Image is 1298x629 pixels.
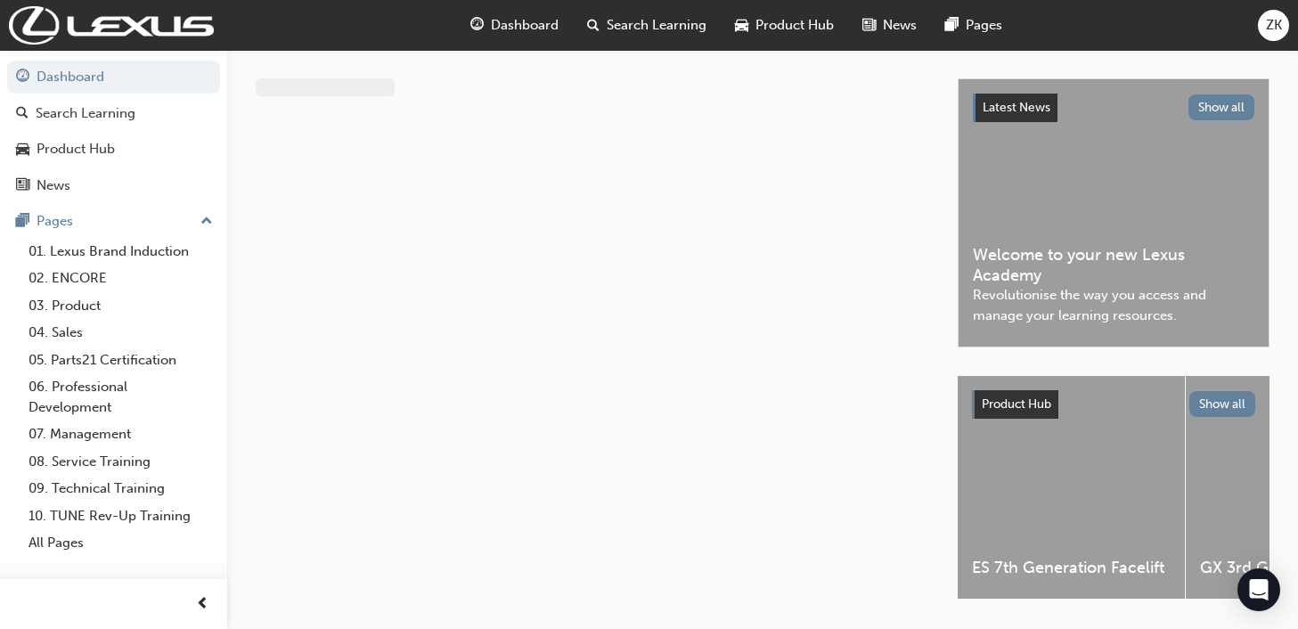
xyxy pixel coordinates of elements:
button: Show all [1189,391,1256,417]
a: Latest NewsShow all [973,94,1254,122]
a: 05. Parts21 Certification [21,347,220,374]
span: Welcome to your new Lexus Academy [973,245,1254,285]
span: Product Hub [755,15,834,36]
button: Pages [7,205,220,238]
span: ZK [1266,15,1282,36]
span: ES 7th Generation Facelift [972,558,1171,578]
a: Product Hub [7,133,220,166]
span: Latest News [983,100,1050,115]
span: news-icon [16,178,29,194]
a: search-iconSearch Learning [573,7,721,44]
span: up-icon [200,210,213,233]
span: guage-icon [16,69,29,86]
span: Dashboard [491,15,559,36]
div: Open Intercom Messenger [1237,568,1280,611]
a: 08. Service Training [21,448,220,476]
span: car-icon [16,142,29,158]
a: Search Learning [7,97,220,130]
span: guage-icon [470,14,484,37]
span: pages-icon [16,214,29,230]
span: Product Hub [982,396,1051,412]
a: guage-iconDashboard [456,7,573,44]
div: News [37,176,70,196]
span: pages-icon [945,14,959,37]
span: prev-icon [196,593,209,616]
a: 07. Management [21,421,220,448]
a: Latest NewsShow allWelcome to your new Lexus AcademyRevolutionise the way you access and manage y... [958,78,1269,347]
a: Product HubShow all [972,390,1255,419]
a: news-iconNews [848,7,931,44]
span: car-icon [735,14,748,37]
span: News [883,15,917,36]
a: 09. Technical Training [21,475,220,502]
a: 10. TUNE Rev-Up Training [21,502,220,530]
div: Search Learning [36,103,135,124]
span: news-icon [862,14,876,37]
a: 04. Sales [21,319,220,347]
span: search-icon [16,106,29,122]
span: search-icon [587,14,600,37]
span: Search Learning [607,15,706,36]
a: All Pages [21,529,220,557]
img: Trak [9,6,214,45]
a: News [7,169,220,202]
a: pages-iconPages [931,7,1016,44]
button: Show all [1188,94,1255,120]
div: Product Hub [37,139,115,159]
a: 01. Lexus Brand Induction [21,238,220,265]
a: 02. ENCORE [21,265,220,292]
a: ES 7th Generation Facelift [958,376,1185,599]
span: Pages [966,15,1002,36]
button: ZK [1258,10,1289,41]
a: Dashboard [7,61,220,94]
a: car-iconProduct Hub [721,7,848,44]
button: DashboardSearch LearningProduct HubNews [7,57,220,205]
a: 06. Professional Development [21,373,220,421]
div: Pages [37,211,73,232]
span: Revolutionise the way you access and manage your learning resources. [973,285,1254,325]
a: 03. Product [21,292,220,320]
